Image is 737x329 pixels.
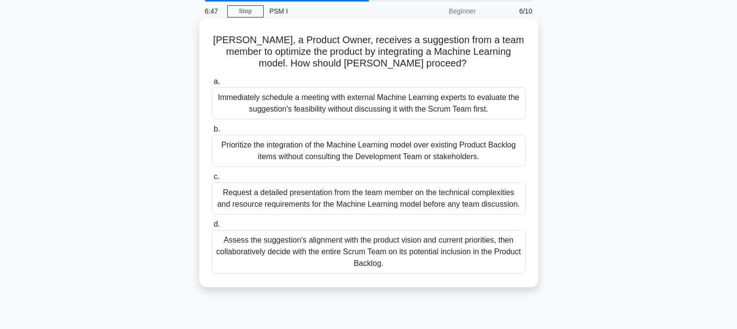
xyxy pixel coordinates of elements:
span: d. [214,220,220,228]
div: Beginner [397,1,482,21]
div: Request a detailed presentation from the team member on the technical complexities and resource r... [212,182,526,214]
span: c. [214,172,220,181]
div: PSM I [264,1,397,21]
div: 6/10 [482,1,538,21]
span: a. [214,77,220,85]
h5: [PERSON_NAME], a Product Owner, receives a suggestion from a team member to optimize the product ... [211,34,527,70]
div: Prioritize the integration of the Machine Learning model over existing Product Backlog items with... [212,135,526,167]
div: 6:47 [199,1,227,21]
a: Stop [227,5,264,17]
div: Immediately schedule a meeting with external Machine Learning experts to evaluate the suggestion'... [212,87,526,119]
span: b. [214,125,220,133]
div: Assess the suggestion's alignment with the product vision and current priorities, then collaborat... [212,230,526,274]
